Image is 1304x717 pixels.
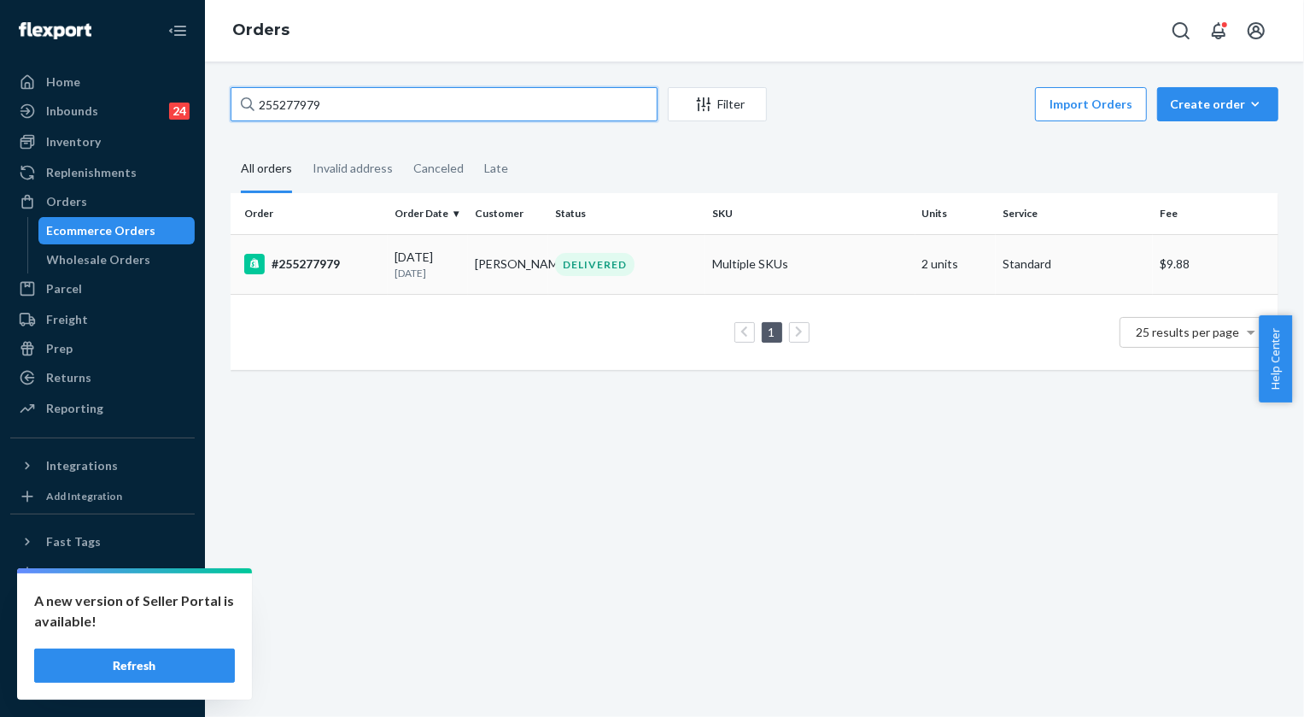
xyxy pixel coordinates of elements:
[46,565,108,579] div: Add Fast Tag
[10,528,195,555] button: Fast Tags
[10,486,195,507] a: Add Integration
[219,6,303,56] ol: breadcrumbs
[46,103,98,120] div: Inbounds
[231,193,388,234] th: Order
[1202,14,1236,48] button: Open notifications
[46,400,103,417] div: Reporting
[484,146,508,191] div: Late
[10,562,195,583] a: Add Fast Tag
[10,395,195,422] a: Reporting
[10,590,195,617] a: Settings
[915,234,996,294] td: 2 units
[10,619,195,646] a: Talk to Support
[1035,87,1147,121] button: Import Orders
[46,280,82,297] div: Parcel
[46,164,137,181] div: Replenishments
[10,452,195,479] button: Integrations
[10,677,195,704] button: Give Feedback
[46,311,88,328] div: Freight
[47,251,151,268] div: Wholesale Orders
[10,275,195,303] a: Parcel
[395,266,461,280] p: [DATE]
[169,103,190,120] div: 24
[475,206,541,220] div: Customer
[34,591,235,632] p: A new version of Seller Portal is available!
[10,68,195,96] a: Home
[161,14,195,48] button: Close Navigation
[46,340,73,357] div: Prep
[388,193,468,234] th: Order Date
[765,325,779,339] a: Page 1 is your current page
[313,146,393,191] div: Invalid address
[1153,234,1278,294] td: $9.88
[19,22,91,39] img: Flexport logo
[1164,14,1198,48] button: Open Search Box
[46,73,80,91] div: Home
[10,159,195,186] a: Replenishments
[1153,193,1278,234] th: Fee
[668,87,767,121] button: Filter
[1137,325,1240,339] span: 25 results per page
[548,193,705,234] th: Status
[10,335,195,362] a: Prep
[38,217,196,244] a: Ecommerce Orders
[1157,87,1278,121] button: Create order
[46,457,118,474] div: Integrations
[34,649,235,683] button: Refresh
[996,193,1153,234] th: Service
[244,254,381,274] div: #255277979
[1239,14,1273,48] button: Open account menu
[10,648,195,675] a: Help Center
[395,249,461,280] div: [DATE]
[1170,96,1266,113] div: Create order
[47,222,156,239] div: Ecommerce Orders
[10,97,195,125] a: Inbounds24
[1259,315,1292,403] button: Help Center
[705,193,915,234] th: SKU
[46,533,101,550] div: Fast Tags
[241,146,292,193] div: All orders
[10,188,195,215] a: Orders
[669,96,766,113] div: Filter
[10,364,195,391] a: Returns
[555,253,634,276] div: DELIVERED
[10,128,195,156] a: Inventory
[232,21,289,39] a: Orders
[705,234,915,294] td: Multiple SKUs
[1003,256,1146,273] p: Standard
[10,306,195,333] a: Freight
[46,489,122,503] div: Add Integration
[38,246,196,273] a: Wholesale Orders
[915,193,996,234] th: Units
[468,234,548,294] td: [PERSON_NAME]
[46,133,101,150] div: Inventory
[46,369,91,386] div: Returns
[413,146,464,191] div: Canceled
[231,87,658,121] input: Search orders
[46,193,87,210] div: Orders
